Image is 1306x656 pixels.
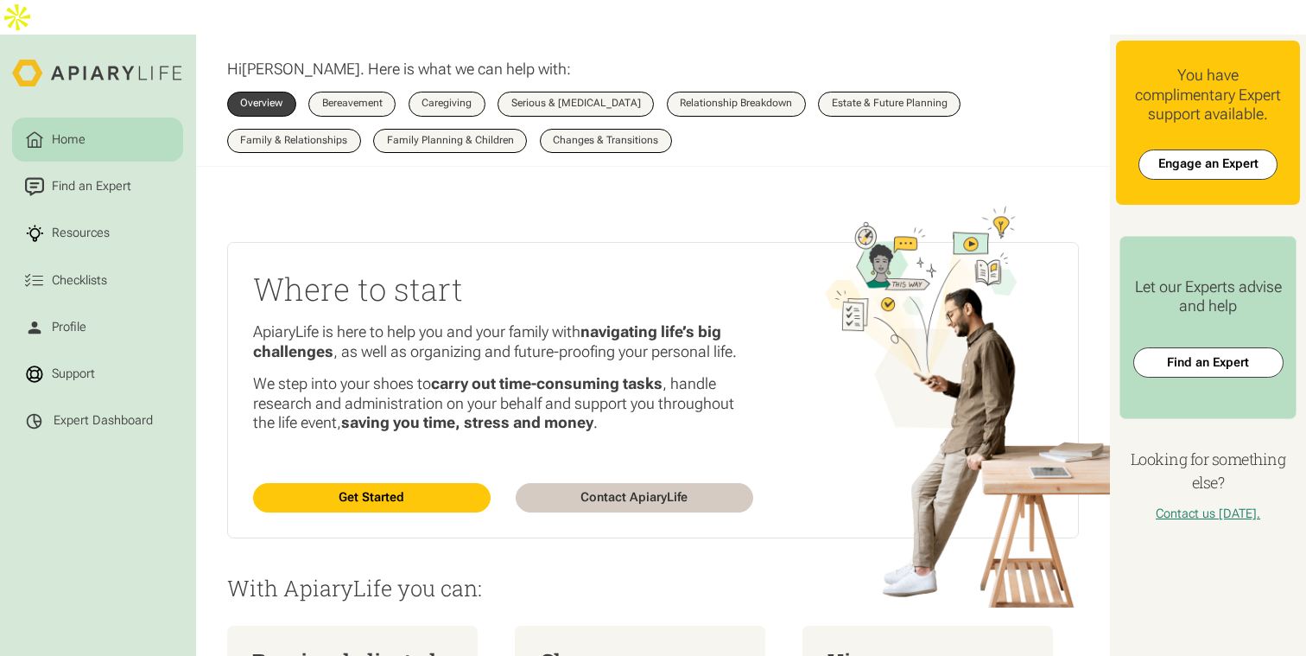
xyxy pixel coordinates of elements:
[818,92,960,116] a: Estate & Future Planning
[409,92,485,116] a: Caregiving
[1129,66,1287,124] div: You have complimentary Expert support available.
[227,60,571,80] p: Hi . Here is what we can help with:
[48,365,98,384] div: Support
[12,165,183,209] a: Find an Expert
[667,92,806,116] a: Relationship Breakdown
[12,258,183,303] a: Checklists
[54,413,153,429] div: Expert Dashboard
[308,92,396,116] a: Bereavement
[431,374,663,392] strong: carry out time-consuming tasks
[1138,150,1277,180] a: Engage an Expert
[1133,277,1284,316] div: Let our Experts advise and help
[1116,448,1299,494] h4: Looking for something else?
[832,99,948,109] div: Estate & Future Planning
[253,483,491,513] a: Get Started
[511,99,641,109] div: Serious & [MEDICAL_DATA]
[12,212,183,256] a: Resources
[227,129,361,153] a: Family & Relationships
[516,483,753,513] a: Contact ApiaryLife
[540,129,672,153] a: Changes & Transitions
[240,136,347,146] div: Family & Relationships
[48,271,110,290] div: Checklists
[498,92,654,116] a: Serious & [MEDICAL_DATA]
[253,374,753,433] p: We step into your shoes to , handle research and administration on your behalf and support you th...
[48,224,112,243] div: Resources
[373,129,527,153] a: Family Planning & Children
[12,118,183,162] a: Home
[680,99,792,109] div: Relationship Breakdown
[341,413,593,431] strong: saving you time, stress and money
[242,60,360,78] span: [PERSON_NAME]
[387,136,514,146] div: Family Planning & Children
[1133,347,1284,378] a: Find an Expert
[422,99,472,109] div: Caregiving
[253,322,721,360] strong: navigating life’s big challenges
[253,322,753,361] p: ApiaryLife is here to help you and your family with , as well as organizing and future-proofing y...
[227,576,1079,601] p: With ApiaryLife you can:
[12,353,183,397] a: Support
[48,177,134,196] div: Find an Expert
[253,268,753,310] h2: Where to start
[12,399,183,443] a: Expert Dashboard
[553,136,658,146] div: Changes & Transitions
[322,99,383,109] div: Bereavement
[48,131,88,150] div: Home
[227,92,296,116] a: Overview
[48,318,89,337] div: Profile
[12,306,183,350] a: Profile
[1156,506,1260,521] a: Contact us [DATE].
